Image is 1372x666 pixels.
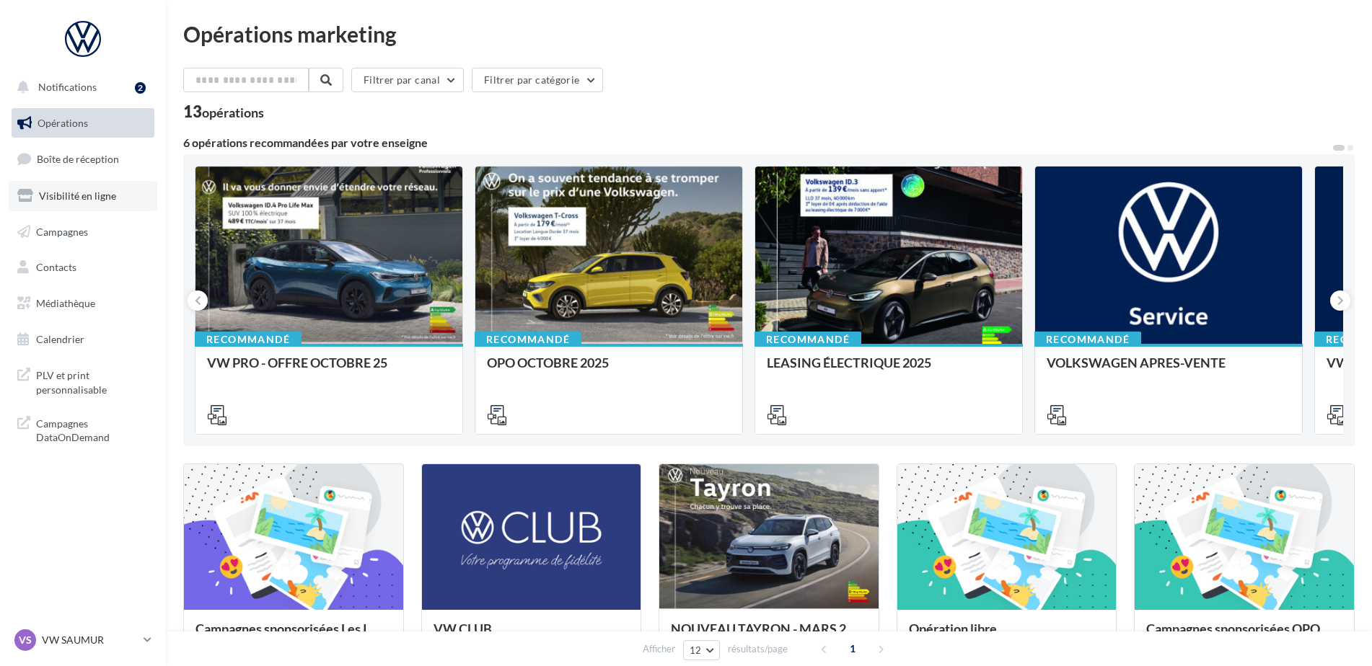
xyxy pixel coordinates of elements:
[36,297,95,309] span: Médiathèque
[38,81,97,93] span: Notifications
[38,117,88,129] span: Opérations
[755,332,861,347] div: Recommandé
[37,153,119,165] span: Boîte de réception
[36,365,149,396] span: PLV et print personnalisable
[183,104,264,120] div: 13
[9,143,157,174] a: Boîte de réception
[36,333,84,345] span: Calendrier
[9,288,157,319] a: Médiathèque
[9,408,157,450] a: Campagnes DataOnDemand
[42,633,138,647] p: VW SAUMUR
[36,225,88,237] span: Campagnes
[1047,355,1290,384] div: VOLKSWAGEN APRES-VENTE
[841,637,864,660] span: 1
[671,621,867,650] div: NOUVEAU TAYRON - MARS 2025
[351,68,464,92] button: Filtrer par canal
[487,355,731,384] div: OPO OCTOBRE 2025
[472,68,603,92] button: Filtrer par catégorie
[19,633,32,647] span: VS
[195,621,392,650] div: Campagnes sponsorisées Les Instants VW Octobre
[9,324,157,355] a: Calendrier
[434,621,630,650] div: VW CLUB
[36,414,149,445] span: Campagnes DataOnDemand
[36,261,76,273] span: Contacts
[9,217,157,247] a: Campagnes
[9,72,151,102] button: Notifications 2
[183,23,1355,45] div: Opérations marketing
[12,626,154,654] a: VS VW SAUMUR
[202,106,264,119] div: opérations
[195,332,302,347] div: Recommandé
[1034,332,1141,347] div: Recommandé
[9,181,157,211] a: Visibilité en ligne
[475,332,581,347] div: Recommandé
[9,252,157,283] a: Contacts
[683,640,720,660] button: 12
[643,642,675,656] span: Afficher
[207,355,451,384] div: VW PRO - OFFRE OCTOBRE 25
[183,137,1332,148] div: 6 opérations recommandées par votre enseigne
[728,642,788,656] span: résultats/page
[767,355,1011,384] div: LEASING ÉLECTRIQUE 2025
[1146,621,1342,650] div: Campagnes sponsorisées OPO
[690,644,702,656] span: 12
[909,621,1105,650] div: Opération libre
[9,360,157,402] a: PLV et print personnalisable
[39,190,116,202] span: Visibilité en ligne
[135,82,146,94] div: 2
[9,108,157,138] a: Opérations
